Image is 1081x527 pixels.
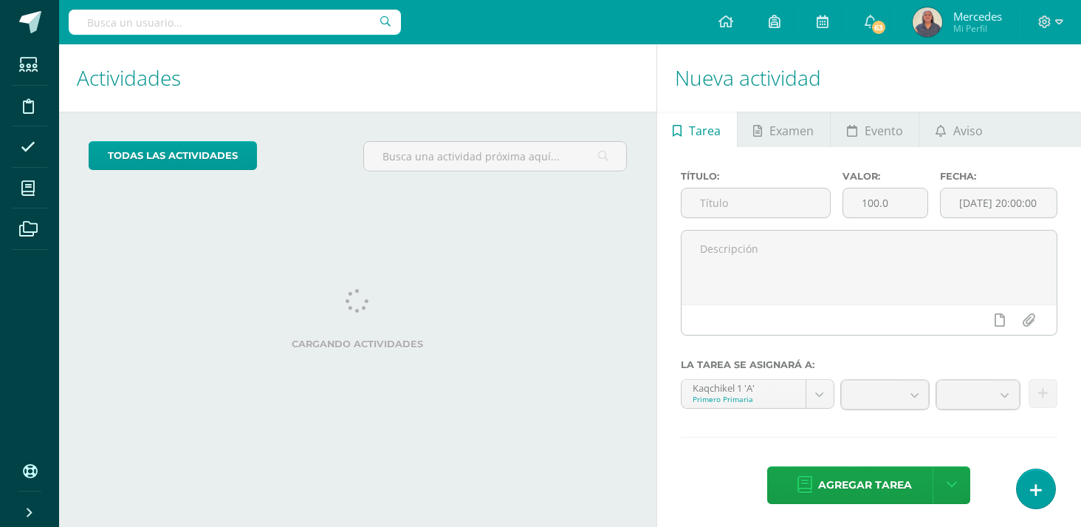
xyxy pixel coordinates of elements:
label: Cargando actividades [89,339,627,350]
input: Puntos máximos [843,188,927,217]
a: Aviso [919,112,998,147]
div: Kaqchikel 1 'A' [693,380,795,394]
span: Agregar tarea [818,467,912,503]
input: Busca una actividad próxima aquí... [364,142,625,171]
input: Busca un usuario... [69,10,401,35]
a: Examen [738,112,830,147]
a: Tarea [657,112,737,147]
span: Mercedes [953,9,1002,24]
span: Aviso [953,113,983,149]
label: Valor: [843,171,928,182]
span: Mi Perfil [953,22,1002,35]
span: Examen [769,113,814,149]
label: Fecha: [940,171,1057,182]
input: Título [682,188,830,217]
a: todas las Actividades [89,141,257,170]
h1: Actividades [77,44,639,112]
h1: Nueva actividad [675,44,1063,112]
div: Primero Primaria [693,394,795,404]
a: Evento [831,112,919,147]
input: Fecha de entrega [941,188,1057,217]
label: Título: [681,171,831,182]
span: 63 [871,19,887,35]
a: Kaqchikel 1 'A'Primero Primaria [682,380,834,408]
span: Evento [865,113,903,149]
span: Tarea [689,113,721,149]
img: 349f28f2f3b696b4e6c9a4fec5dddc87.png [913,7,942,37]
label: La tarea se asignará a: [681,359,1057,370]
